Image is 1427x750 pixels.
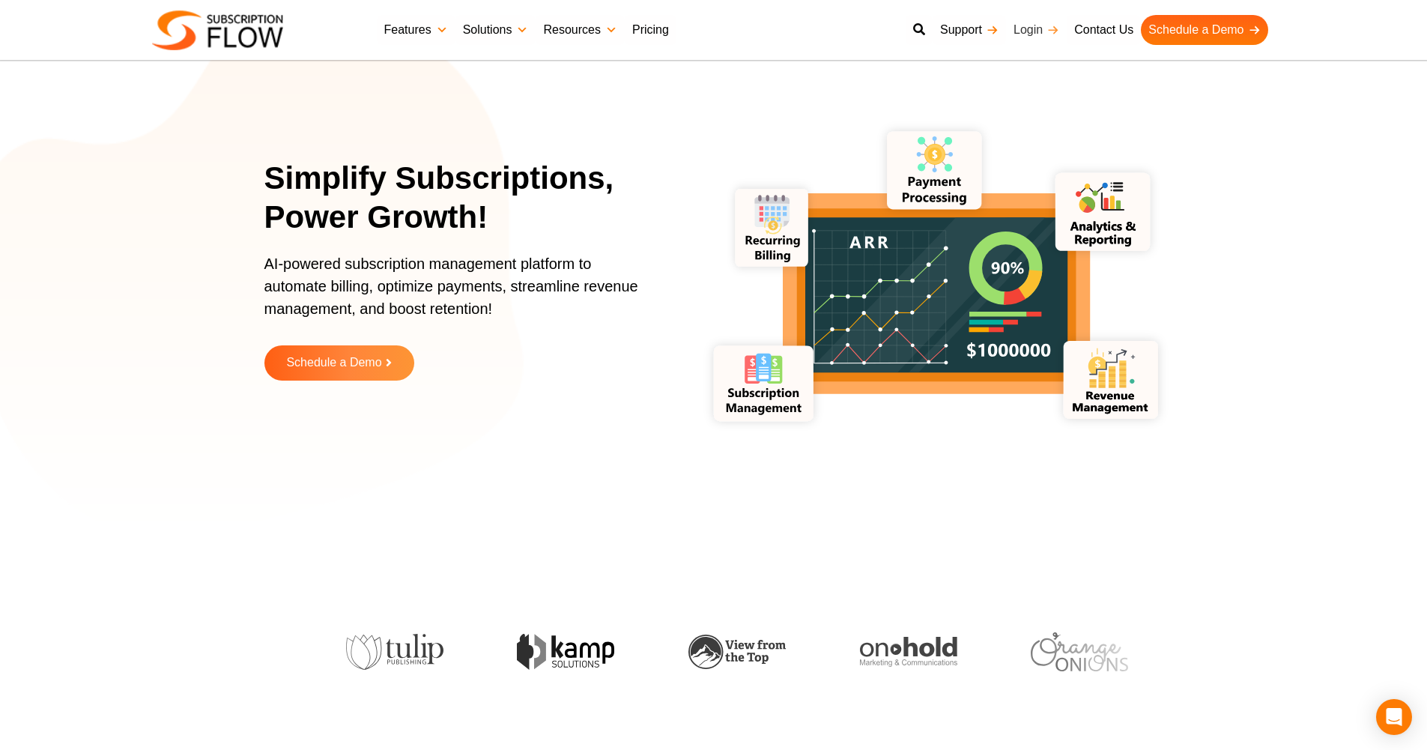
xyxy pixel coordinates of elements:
img: view-from-the-top [686,635,784,670]
a: Features [377,15,455,45]
a: Login [1006,15,1067,45]
img: Subscriptionflow [152,10,283,50]
a: Pricing [625,15,676,45]
img: orange-onions [1029,632,1127,671]
a: Schedule a Demo [264,345,414,381]
p: AI-powered subscription management platform to automate billing, optimize payments, streamline re... [264,252,654,335]
div: Open Intercom Messenger [1376,699,1412,735]
img: kamp-solution [515,634,613,669]
span: Schedule a Demo [286,357,381,369]
a: Contact Us [1067,15,1141,45]
h1: Simplify Subscriptions, Power Growth! [264,159,673,238]
a: Solutions [455,15,536,45]
img: tulip-publishing [344,634,441,670]
img: onhold-marketing [858,637,955,667]
a: Resources [536,15,624,45]
a: Support [933,15,1006,45]
a: Schedule a Demo [1141,15,1267,45]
